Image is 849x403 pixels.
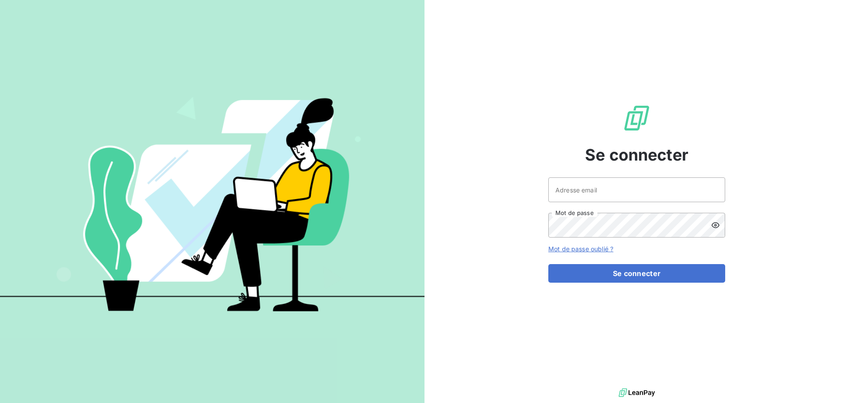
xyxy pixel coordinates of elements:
input: placeholder [548,177,725,202]
img: logo [619,386,655,399]
img: Logo LeanPay [623,104,651,132]
span: Se connecter [585,143,688,167]
button: Se connecter [548,264,725,283]
a: Mot de passe oublié ? [548,245,613,253]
